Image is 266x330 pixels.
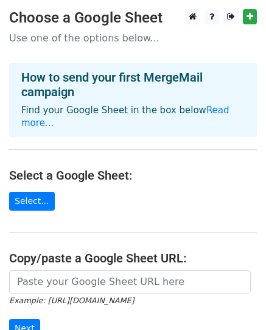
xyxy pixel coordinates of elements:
[21,70,245,99] h4: How to send your first MergeMail campaign
[9,168,257,183] h4: Select a Google Sheet:
[9,251,257,265] h4: Copy/paste a Google Sheet URL:
[9,32,257,44] p: Use one of the options below...
[9,192,55,211] a: Select...
[21,104,245,130] p: Find your Google Sheet in the box below
[21,105,229,128] a: Read more...
[9,9,257,27] h3: Choose a Google Sheet
[9,296,134,305] small: Example: [URL][DOMAIN_NAME]
[9,270,251,293] input: Paste your Google Sheet URL here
